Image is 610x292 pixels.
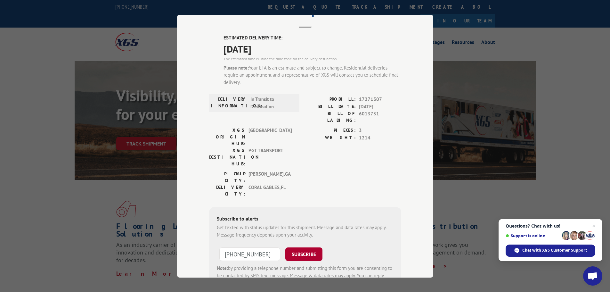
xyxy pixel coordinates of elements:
span: 6013731 [359,110,401,124]
label: XGS DESTINATION HUB: [209,147,245,167]
label: BILL DATE: [305,103,356,110]
span: 3 [359,127,401,134]
label: PIECES: [305,127,356,134]
div: Get texted with status updates for this shipment. Message and data rates may apply. Message frequ... [217,224,394,238]
span: Chat with XGS Customer Support [506,245,595,257]
span: In Transit to Destination [250,96,294,110]
label: PICKUP CITY: [209,171,245,184]
div: The estimated time is using the time zone for the delivery destination. [224,56,401,62]
span: Support is online [506,233,559,238]
label: XGS ORIGIN HUB: [209,127,245,147]
span: [GEOGRAPHIC_DATA] [248,127,292,147]
label: DELIVERY CITY: [209,184,245,197]
label: ESTIMATED DELIVERY TIME: [224,34,401,42]
label: PROBILL: [305,96,356,103]
label: WEIGHT: [305,134,356,141]
div: Your ETA is an estimate and subject to change. Residential deliveries require an appointment and ... [224,64,401,86]
label: BILL OF LADING: [305,110,356,124]
span: 1214 [359,134,401,141]
span: [DATE] [359,103,401,110]
span: CORAL GABLES , FL [248,184,292,197]
strong: Note: [217,265,228,271]
strong: Please note: [224,64,249,71]
label: DELIVERY INFORMATION: [211,96,247,110]
input: Phone Number [219,247,280,261]
span: 17271307 [359,96,401,103]
span: [DATE] [224,41,401,56]
span: PGT TRANSPORT [248,147,292,167]
button: SUBSCRIBE [285,247,322,261]
span: Questions? Chat with us! [506,223,595,229]
span: Chat with XGS Customer Support [522,247,587,253]
div: Subscribe to alerts [217,215,394,224]
span: [PERSON_NAME] , GA [248,171,292,184]
div: by providing a telephone number and submitting this form you are consenting to be contacted by SM... [217,265,394,287]
h2: Track Shipment [209,6,401,18]
a: Open chat [583,266,602,286]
